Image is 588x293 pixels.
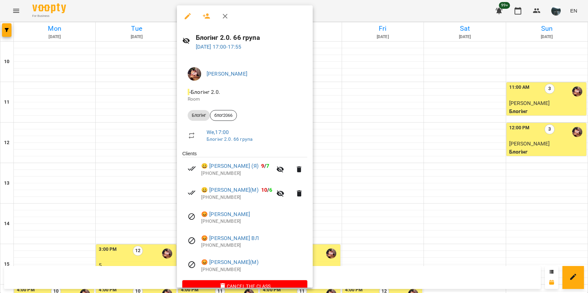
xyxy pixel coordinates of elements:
[207,71,247,77] a: [PERSON_NAME]
[201,218,307,225] p: [PHONE_NUMBER]
[182,280,307,292] button: Cancel the class
[188,164,196,172] svg: Paid
[188,282,302,290] span: Cancel the class
[266,163,269,169] span: 7
[188,67,201,81] img: 2a048b25d2e557de8b1a299ceab23d88.jpg
[207,136,252,142] a: Блогінг 2.0. 66 група
[188,261,196,269] svg: Visit canceled
[261,187,273,193] b: /
[188,237,196,245] svg: Visit canceled
[201,194,272,201] p: [PHONE_NUMBER]
[201,170,272,177] p: [PHONE_NUMBER]
[261,187,267,193] span: 10
[201,242,307,249] p: [PHONE_NUMBER]
[201,234,259,242] a: 😡 [PERSON_NAME] ВЛ
[207,129,229,135] a: We , 17:00
[188,112,210,118] span: Блогінг
[201,162,258,170] a: 😀 [PERSON_NAME] (Я)
[261,163,269,169] b: /
[201,266,307,273] p: [PHONE_NUMBER]
[201,210,250,218] a: 😡 [PERSON_NAME]
[210,112,237,118] span: блог2066
[201,186,258,194] a: 😀 [PERSON_NAME](М)
[182,150,307,280] ul: Clients
[261,163,264,169] span: 9
[269,187,272,193] span: 6
[188,89,221,95] span: - Блогінг 2.0.
[188,96,302,103] p: Room
[188,189,196,197] svg: Paid
[196,32,307,43] h6: Блогінг 2.0. 66 група
[196,44,242,50] a: [DATE] 17:00-17:55
[201,258,258,266] a: 😡 [PERSON_NAME](М)
[210,110,237,121] div: блог2066
[188,213,196,221] svg: Visit canceled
